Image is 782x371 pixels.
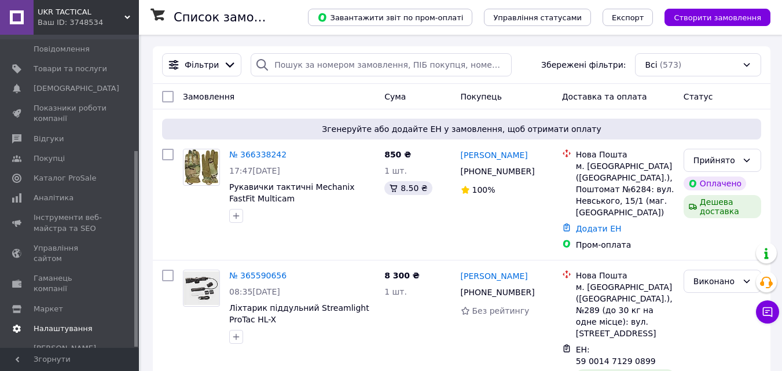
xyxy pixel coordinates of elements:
[653,12,770,21] a: Створити замовлення
[174,10,291,24] h1: Список замовлень
[34,44,90,54] span: Повідомлення
[562,92,647,101] span: Доставка та оплата
[229,182,355,203] a: Рукавички тактичні Mechanix FastFit Multicam
[484,9,591,26] button: Управління статусами
[251,53,512,76] input: Пошук за номером замовлення, ПІБ покупця, номером телефону, Email, номером накладної
[576,281,674,339] div: м. [GEOGRAPHIC_DATA] ([GEOGRAPHIC_DATA].), №289 (до 30 кг на одне місце): вул. [STREET_ADDRESS]
[458,163,537,179] div: [PHONE_NUMBER]
[38,17,139,28] div: Ваш ID: 3748534
[308,9,472,26] button: Завантажити звіт по пром-оплаті
[660,60,682,69] span: (573)
[576,345,656,366] span: ЕН: 59 0014 7129 0899
[384,92,406,101] span: Cума
[756,300,779,324] button: Чат з покупцем
[34,273,107,294] span: Гаманець компанії
[693,275,737,288] div: Виконано
[183,149,220,186] a: Фото товару
[674,13,761,22] span: Створити замовлення
[34,304,63,314] span: Маркет
[684,92,713,101] span: Статус
[229,271,287,280] a: № 365590656
[461,149,528,161] a: [PERSON_NAME]
[34,193,74,203] span: Аналітика
[684,195,761,218] div: Дешева доставка
[34,103,107,124] span: Показники роботи компанії
[612,13,644,22] span: Експорт
[229,150,287,159] a: № 366338242
[34,64,107,74] span: Товари та послуги
[34,83,119,94] span: [DEMOGRAPHIC_DATA]
[576,149,674,160] div: Нова Пошта
[461,270,528,282] a: [PERSON_NAME]
[34,243,107,264] span: Управління сайтом
[684,177,746,190] div: Оплачено
[576,224,622,233] a: Додати ЕН
[185,59,219,71] span: Фільтри
[183,271,219,305] img: Фото товару
[384,166,407,175] span: 1 шт.
[185,149,218,185] img: Фото товару
[384,150,411,159] span: 850 ₴
[229,303,369,324] a: Ліхтарик піддульний Streamlight ProTac HL-X
[34,212,107,233] span: Інструменти веб-майстра та SEO
[693,154,737,167] div: Прийнято
[493,13,582,22] span: Управління статусами
[183,92,234,101] span: Замовлення
[472,306,530,315] span: Без рейтингу
[38,7,124,17] span: UKR TACTICAL
[34,153,65,164] span: Покупці
[384,287,407,296] span: 1 шт.
[384,271,420,280] span: 8 300 ₴
[317,12,463,23] span: Завантажити звіт по пром-оплаті
[34,173,96,183] span: Каталог ProSale
[541,59,626,71] span: Збережені фільтри:
[384,181,432,195] div: 8.50 ₴
[229,287,280,296] span: 08:35[DATE]
[167,123,757,135] span: Згенеруйте або додайте ЕН у замовлення, щоб отримати оплату
[458,284,537,300] div: [PHONE_NUMBER]
[472,185,495,194] span: 100%
[183,270,220,307] a: Фото товару
[34,324,93,334] span: Налаштування
[229,166,280,175] span: 17:47[DATE]
[645,59,657,71] span: Всі
[603,9,653,26] button: Експорт
[34,134,64,144] span: Відгуки
[664,9,770,26] button: Створити замовлення
[576,239,674,251] div: Пром-оплата
[461,92,502,101] span: Покупець
[576,160,674,218] div: м. [GEOGRAPHIC_DATA] ([GEOGRAPHIC_DATA].), Поштомат №6284: вул. Невського, 15/1 (маг. [GEOGRAPHIC...
[576,270,674,281] div: Нова Пошта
